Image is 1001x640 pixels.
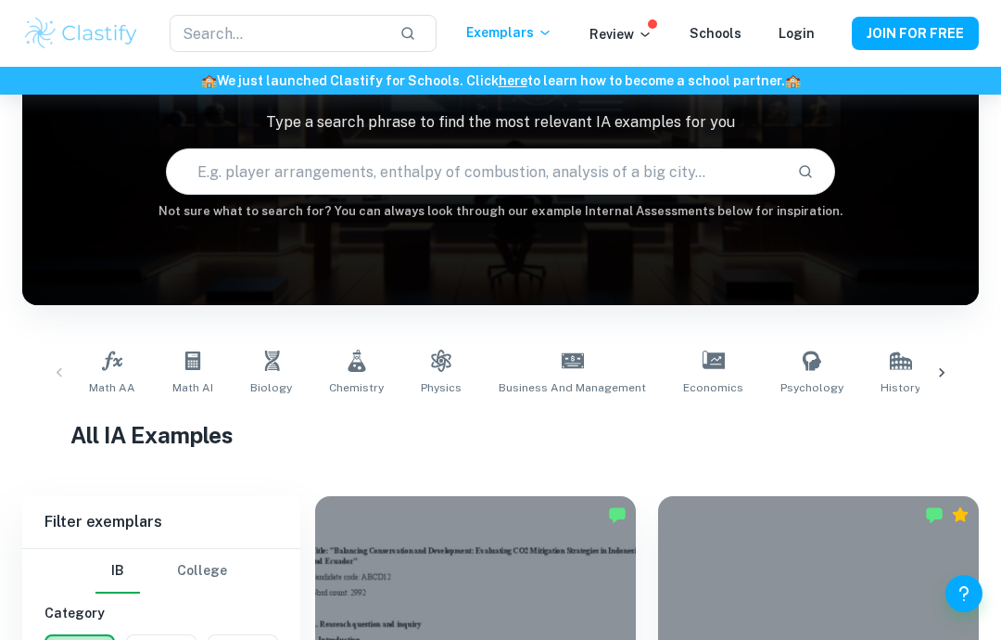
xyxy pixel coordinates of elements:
input: E.g. player arrangements, enthalpy of combustion, analysis of a big city... [167,146,782,198]
span: Biology [250,379,292,396]
img: Marked [608,506,627,524]
img: Clastify logo [22,15,140,52]
a: Login [779,26,815,41]
h6: Not sure what to search for? You can always look through our example Internal Assessments below f... [22,202,979,221]
div: Filter type choice [95,549,227,594]
button: Search [790,156,821,187]
img: Marked [925,506,944,524]
span: Economics [683,379,743,396]
button: Help and Feedback [945,575,982,612]
p: Review [589,24,653,45]
div: Premium [951,506,969,524]
button: IB [95,549,140,594]
p: Type a search phrase to find the most relevant IA examples for you [22,111,979,134]
button: JOIN FOR FREE [852,17,979,50]
span: Psychology [780,379,843,396]
button: College [177,549,227,594]
input: Search... [170,15,385,52]
a: here [499,73,527,88]
span: Physics [421,379,462,396]
span: Chemistry [329,379,384,396]
span: Math AA [89,379,135,396]
span: 🏫 [201,73,217,88]
span: History [881,379,920,396]
span: Business and Management [499,379,646,396]
span: 🏫 [785,73,801,88]
p: Exemplars [466,22,552,43]
a: Schools [690,26,741,41]
h6: We just launched Clastify for Schools. Click to learn how to become a school partner. [4,70,997,91]
h1: All IA Examples [70,418,931,452]
span: Math AI [172,379,213,396]
h6: Filter exemplars [22,496,300,548]
h6: Category [44,603,278,623]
